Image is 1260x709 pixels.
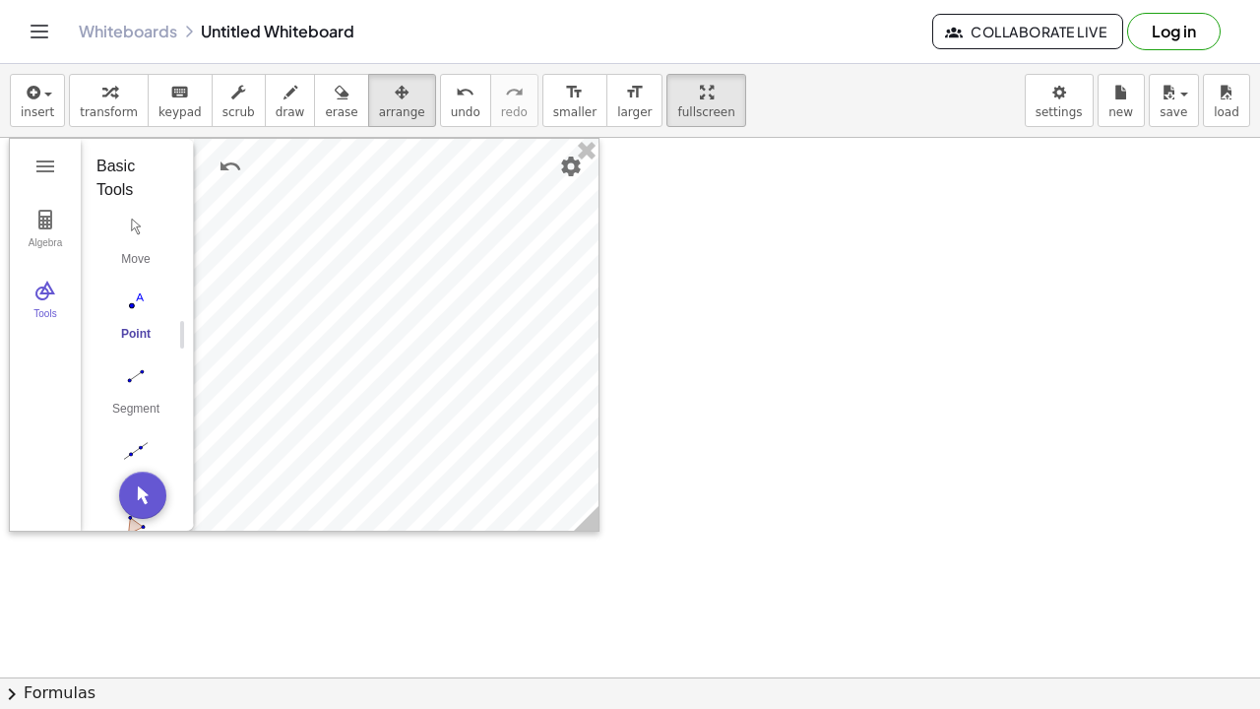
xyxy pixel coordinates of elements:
[119,472,166,519] button: Move. Drag or select object
[1149,74,1199,127] button: save
[932,14,1123,49] button: Collaborate Live
[606,74,662,127] button: format_sizelarger
[96,210,175,281] button: Move. Drag or select object
[80,105,138,119] span: transform
[553,105,597,119] span: smaller
[69,74,149,127] button: transform
[21,105,54,119] span: insert
[24,16,55,47] button: Toggle navigation
[1098,74,1145,127] button: new
[1036,105,1083,119] span: settings
[14,237,77,265] div: Algebra
[170,81,189,104] i: keyboard
[96,477,175,504] div: Line
[158,105,202,119] span: keypad
[1127,13,1221,50] button: Log in
[79,22,177,41] a: Whiteboards
[451,105,480,119] span: undo
[1214,105,1239,119] span: load
[96,327,175,354] div: Point
[222,105,255,119] span: scrub
[148,74,213,127] button: keyboardkeypad
[314,74,368,127] button: erase
[666,74,745,127] button: fullscreen
[1203,74,1250,127] button: load
[96,359,175,430] button: Segment. Select two points or positions
[265,74,316,127] button: draw
[213,149,248,184] button: Undo
[565,81,584,104] i: format_size
[14,308,77,336] div: Tools
[542,74,607,127] button: format_sizesmaller
[96,252,175,280] div: Move
[617,105,652,119] span: larger
[490,74,538,127] button: redoredo
[368,74,436,127] button: arrange
[501,105,528,119] span: redo
[96,155,162,202] div: Basic Tools
[1025,74,1094,127] button: settings
[553,149,589,184] button: Settings
[96,402,175,429] div: Segment
[1160,105,1187,119] span: save
[577,134,714,157] div: Toggle fullscreen mode
[625,81,644,104] i: format_size
[96,285,175,355] button: Point. Select position or line, function, or curve
[325,105,357,119] span: erase
[440,74,491,127] button: undoundo
[379,105,425,119] span: arrange
[96,434,175,505] button: Line. Select two points or positions
[10,74,65,127] button: insert
[456,81,474,104] i: undo
[505,81,524,104] i: redo
[677,105,734,119] span: fullscreen
[33,155,57,178] img: Main Menu
[212,74,266,127] button: scrub
[949,23,1106,40] span: Collaborate Live
[1108,105,1133,119] span: new
[276,105,305,119] span: draw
